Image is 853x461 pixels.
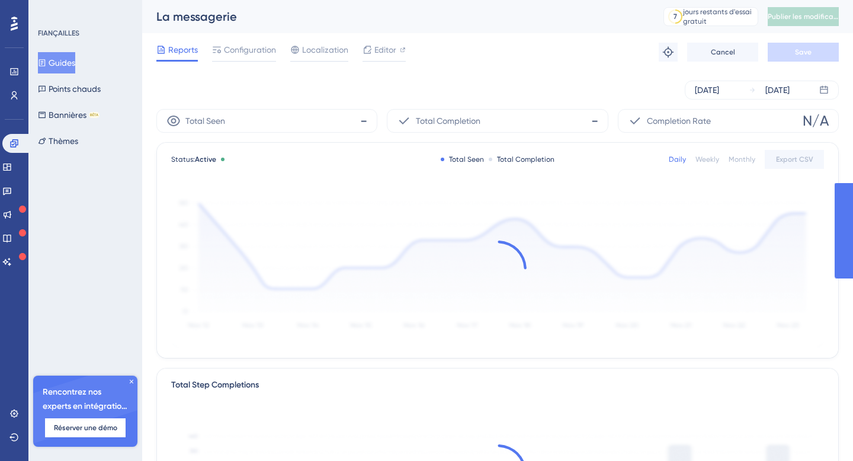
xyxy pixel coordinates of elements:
font: FIANÇAILLES [38,29,79,37]
span: - [591,111,598,130]
font: Publier les modifications [768,12,850,21]
font: 7 [674,12,677,21]
button: Points chauds [38,78,101,100]
div: Total Seen [441,155,484,164]
button: Export CSV [765,150,824,169]
font: BÊTA [90,113,98,117]
button: Réserver une démo [45,418,126,437]
span: Cancel [711,47,735,57]
font: Réserver une démo [54,424,117,432]
div: [DATE] [765,83,790,97]
div: Total Completion [489,155,554,164]
span: Total Seen [185,114,225,128]
span: Configuration [224,43,276,57]
span: Save [795,47,812,57]
div: La messagerie [156,8,634,25]
div: Daily [669,155,686,164]
span: Status: [171,155,216,164]
font: Bannières [49,110,86,120]
span: N/A [803,111,829,130]
iframe: Lanceur d'assistant d'IA UserGuiding [803,414,839,450]
button: Cancel [687,43,758,62]
font: Points chauds [49,84,101,94]
span: - [360,111,367,130]
span: Active [195,155,216,164]
font: jours restants d'essai gratuit [683,8,752,25]
div: Total Step Completions [171,378,259,392]
span: Localization [302,43,348,57]
div: Weekly [695,155,719,164]
span: Reports [168,43,198,57]
button: BannièresBÊTA [38,104,100,126]
button: Guides [38,52,75,73]
font: Rencontrez nos experts en intégration 🎧 [43,387,127,425]
span: Editor [374,43,396,57]
font: Guides [49,58,75,68]
span: Export CSV [776,155,813,164]
div: Monthly [729,155,755,164]
button: Save [768,43,839,62]
span: Total Completion [416,114,480,128]
button: Thèmes [38,130,78,152]
button: Publier les modifications [768,7,839,26]
span: Completion Rate [647,114,711,128]
font: Thèmes [49,136,78,146]
div: [DATE] [695,83,719,97]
